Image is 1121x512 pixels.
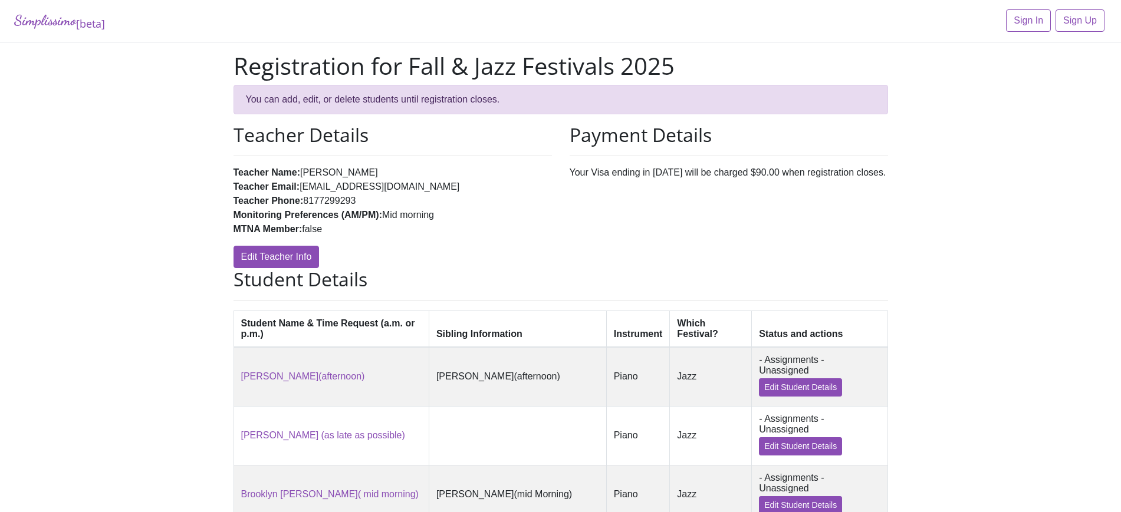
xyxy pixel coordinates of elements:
[234,167,301,177] strong: Teacher Name:
[561,124,897,268] div: Your Visa ending in [DATE] will be charged $90.00 when registration closes.
[234,52,888,80] h1: Registration for Fall & Jazz Festivals 2025
[234,268,888,290] h2: Student Details
[234,196,304,206] strong: Teacher Phone:
[759,437,842,455] a: Edit Student Details
[752,347,887,407] td: - Assignments - Unassigned
[234,246,320,268] a: Edit Teacher Info
[241,489,419,499] a: Brooklyn [PERSON_NAME]( mid morning)
[1056,9,1104,32] a: Sign Up
[670,347,752,407] td: Jazz
[670,310,752,347] th: Which Festival?
[234,166,552,180] li: [PERSON_NAME]
[234,124,552,146] h2: Teacher Details
[234,208,552,222] li: Mid morning
[752,406,887,465] td: - Assignments - Unassigned
[1006,9,1051,32] a: Sign In
[234,180,552,194] li: [EMAIL_ADDRESS][DOMAIN_NAME]
[606,347,670,407] td: Piano
[234,194,552,208] li: 8177299293
[752,310,887,347] th: Status and actions
[670,406,752,465] td: Jazz
[234,85,888,114] div: You can add, edit, or delete students until registration closes.
[234,310,429,347] th: Student Name & Time Request (a.m. or p.m.)
[606,310,670,347] th: Instrument
[234,181,300,191] strong: Teacher Email:
[234,222,552,236] li: false
[14,9,105,32] a: Simplissimo[beta]
[241,430,405,440] a: [PERSON_NAME] (as late as possible)
[759,378,842,397] a: Edit Student Details
[76,16,105,31] sub: [beta]
[429,310,606,347] th: Sibling Information
[234,210,382,220] strong: Monitoring Preferences (AM/PM):
[606,406,670,465] td: Piano
[234,224,303,234] strong: MTNA Member:
[429,347,606,407] td: [PERSON_NAME](afternoon)
[570,124,888,146] h2: Payment Details
[241,371,365,381] a: [PERSON_NAME](afternoon)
